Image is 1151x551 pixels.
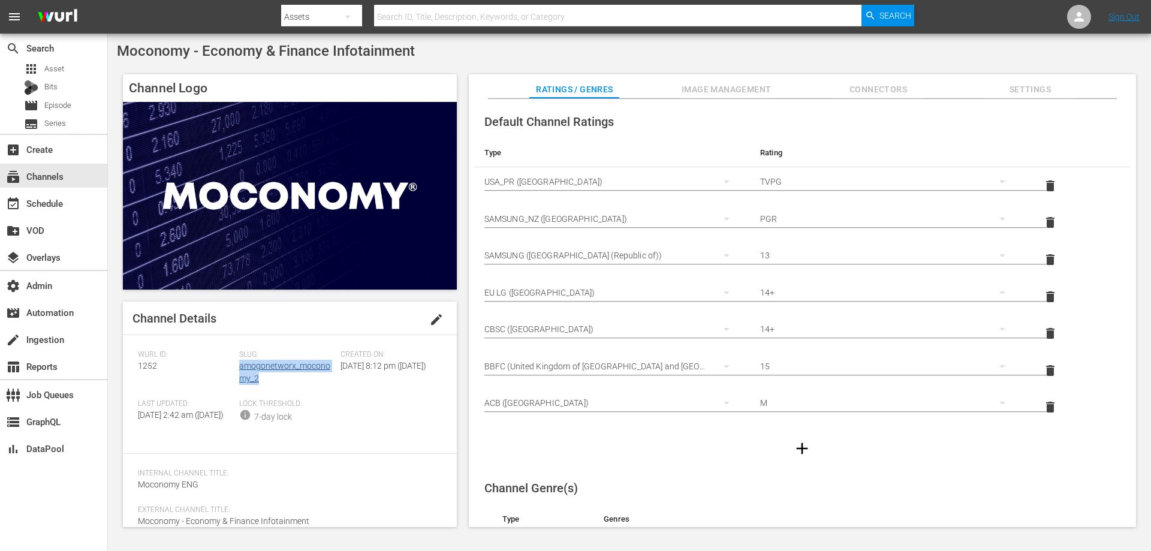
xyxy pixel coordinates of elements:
[1043,179,1057,193] span: delete
[6,170,20,184] span: Channels
[985,82,1075,97] span: Settings
[24,80,38,95] div: Bits
[484,202,741,236] div: SAMSUNG_NZ ([GEOGRAPHIC_DATA])
[6,143,20,157] span: Create
[138,350,233,360] span: Wurl ID:
[6,224,20,238] span: VOD
[6,197,20,211] span: Schedule
[6,251,20,265] span: Overlays
[6,442,20,456] span: DataPool
[6,279,20,293] span: Admin
[138,361,157,371] span: 1252
[1036,245,1065,274] button: delete
[44,81,58,93] span: Bits
[132,311,216,326] span: Channel Details
[6,333,20,347] span: Ingestion
[751,138,1026,167] th: Rating
[760,386,1017,420] div: M
[760,276,1017,309] div: 14+
[682,82,772,97] span: Image Management
[429,312,444,327] span: edit
[879,5,911,26] span: Search
[1036,171,1065,200] button: delete
[341,350,436,360] span: Created On:
[475,138,751,167] th: Type
[484,239,741,272] div: SAMSUNG ([GEOGRAPHIC_DATA] (Republic of))
[117,43,415,59] span: Moconomy - Economy & Finance Infotainment
[484,165,741,198] div: USA_PR ([GEOGRAPHIC_DATA])
[484,350,741,383] div: BBFC (United Kingdom of [GEOGRAPHIC_DATA] and [GEOGRAPHIC_DATA])
[1036,208,1065,237] button: delete
[484,386,741,420] div: ACB ([GEOGRAPHIC_DATA])
[760,202,1017,236] div: PGR
[833,82,923,97] span: Connectors
[29,3,86,31] img: ans4CAIJ8jUAAAAAAAAAAAAAAAAAAAAAAAAgQb4GAAAAAAAAAAAAAAAAAAAAAAAAJMjXAAAAAAAAAAAAAAAAAAAAAAAAgAT5G...
[138,410,224,420] span: [DATE] 2:42 am ([DATE])
[1036,356,1065,385] button: delete
[239,361,330,383] a: amogonetworx_moconomy_2
[138,469,436,478] span: Internal Channel Title:
[254,411,292,423] div: 7-day lock
[1043,326,1057,341] span: delete
[138,516,309,526] span: Moconomy - Economy & Finance Infotainment
[493,505,594,534] th: Type
[760,165,1017,198] div: TVPG
[484,312,741,346] div: CBSC ([GEOGRAPHIC_DATA])
[138,505,436,515] span: External Channel Title:
[138,480,198,489] span: Moconomy ENG
[6,388,20,402] span: Job Queues
[239,409,251,421] span: info
[1036,282,1065,311] button: delete
[484,115,614,129] span: Default Channel Ratings
[1036,393,1065,421] button: delete
[1043,215,1057,230] span: delete
[341,361,426,371] span: [DATE] 8:12 pm ([DATE])
[239,399,335,409] span: Lock Threshold:
[138,399,233,409] span: Last Updated:
[529,82,619,97] span: Ratings / Genres
[760,350,1017,383] div: 15
[1043,400,1057,414] span: delete
[239,350,335,360] span: Slug:
[484,276,741,309] div: EU LG ([GEOGRAPHIC_DATA])
[123,102,457,290] img: Moconomy - Economy & Finance Infotainment
[7,10,22,24] span: menu
[861,5,914,26] button: Search
[44,63,64,75] span: Asset
[594,505,1034,534] th: Genres
[760,239,1017,272] div: 13
[24,98,38,113] span: Episode
[44,100,71,112] span: Episode
[484,481,578,495] span: Channel Genre(s)
[1043,252,1057,267] span: delete
[24,62,38,76] span: Asset
[1108,12,1140,22] a: Sign Out
[760,312,1017,346] div: 14+
[6,41,20,56] span: Search
[475,138,1130,426] table: simple table
[123,74,457,102] h4: Channel Logo
[6,360,20,374] span: Reports
[44,118,66,130] span: Series
[1043,363,1057,378] span: delete
[6,415,20,429] span: GraphQL
[1043,290,1057,304] span: delete
[1036,319,1065,348] button: delete
[422,305,451,334] button: edit
[6,306,20,320] span: Automation
[24,117,38,131] span: Series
